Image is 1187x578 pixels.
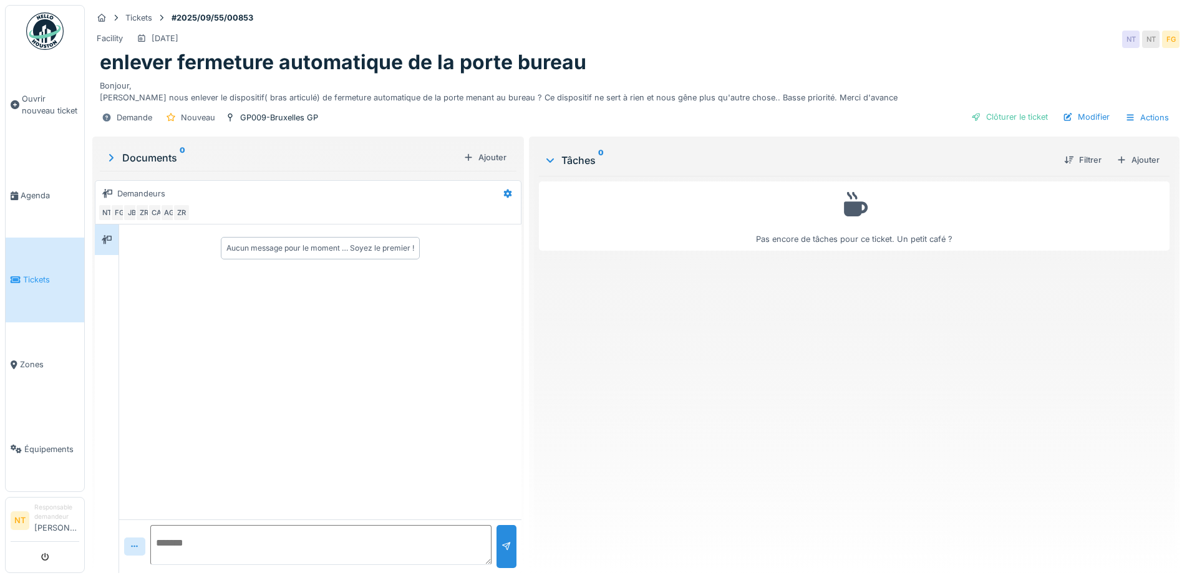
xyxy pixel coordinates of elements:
a: NT Responsable demandeur[PERSON_NAME] [11,503,79,542]
div: NT [1142,31,1160,48]
img: Badge_color-CXgf-gQk.svg [26,12,64,50]
div: CA [148,204,165,221]
div: NT [1122,31,1140,48]
div: Demande [117,112,152,123]
div: Facility [97,32,123,44]
sup: 0 [180,150,185,165]
a: Ouvrir nouveau ticket [6,57,84,153]
span: Agenda [21,190,79,201]
div: Pas encore de tâches pour ce ticket. Un petit café ? [547,187,1161,245]
div: Ajouter [458,149,511,166]
div: FG [110,204,128,221]
div: NT [98,204,115,221]
span: Tickets [23,274,79,286]
div: Nouveau [181,112,215,123]
div: Demandeurs [117,188,165,200]
span: Zones [20,359,79,370]
div: Tickets [125,12,152,24]
div: Filtrer [1059,152,1107,168]
div: FG [1162,31,1180,48]
span: Ouvrir nouveau ticket [22,93,79,117]
a: Tickets [6,238,84,322]
div: Responsable demandeur [34,503,79,522]
div: Bonjour, [PERSON_NAME] nous enlever le dispositif( bras articulé) de fermeture automatique de la ... [100,75,1172,104]
div: Ajouter [1112,152,1165,168]
div: ZR [173,204,190,221]
span: Équipements [24,443,79,455]
a: Équipements [6,407,84,491]
sup: 0 [598,153,604,168]
div: Actions [1120,108,1175,127]
h1: enlever fermeture automatique de la porte bureau [100,51,586,74]
div: [DATE] [152,32,178,44]
div: ZR [135,204,153,221]
li: NT [11,511,29,530]
div: Modifier [1058,108,1115,125]
div: GP009-Bruxelles GP [240,112,318,123]
div: Documents [105,150,458,165]
div: Tâches [544,153,1054,168]
div: AG [160,204,178,221]
strong: #2025/09/55/00853 [167,12,258,24]
a: Agenda [6,153,84,238]
li: [PERSON_NAME] [34,503,79,539]
div: Clôturer le ticket [966,108,1053,125]
div: Aucun message pour le moment … Soyez le premier ! [226,243,414,254]
a: Zones [6,322,84,407]
div: JB [123,204,140,221]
